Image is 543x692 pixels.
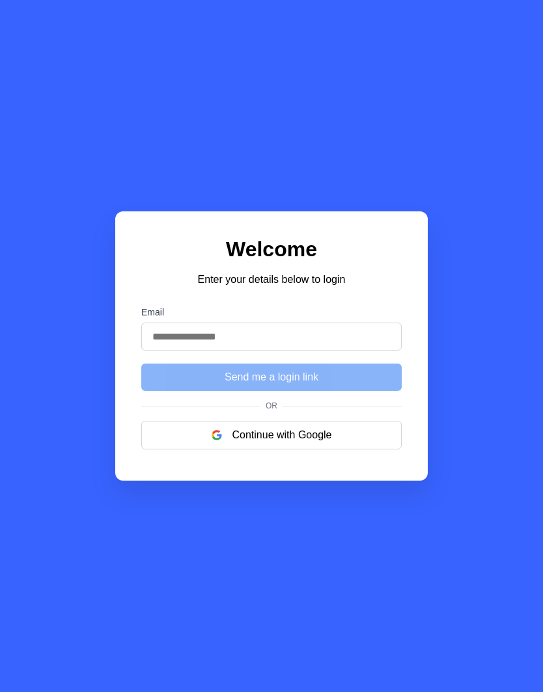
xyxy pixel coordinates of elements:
[260,401,283,410] span: Or
[212,430,222,440] img: google logo
[141,421,402,449] button: Continue with Google
[141,272,402,287] p: Enter your details below to login
[141,307,402,317] label: Email
[141,237,402,261] h1: Welcome
[141,364,402,391] button: Send me a login link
